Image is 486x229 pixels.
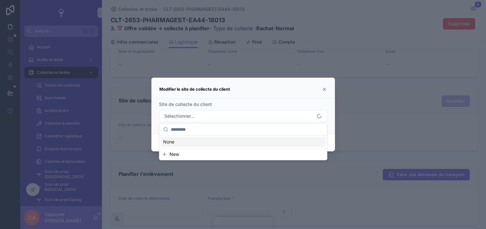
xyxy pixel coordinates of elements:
[159,86,230,93] h3: Modifier le site de collecte du client
[164,113,195,119] span: Sélectionner…
[162,151,324,157] button: New
[161,137,326,147] div: None
[159,101,212,107] span: Site de collecte du client
[159,110,327,122] button: Select Button
[159,135,327,148] div: Suggestions
[170,151,179,157] span: New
